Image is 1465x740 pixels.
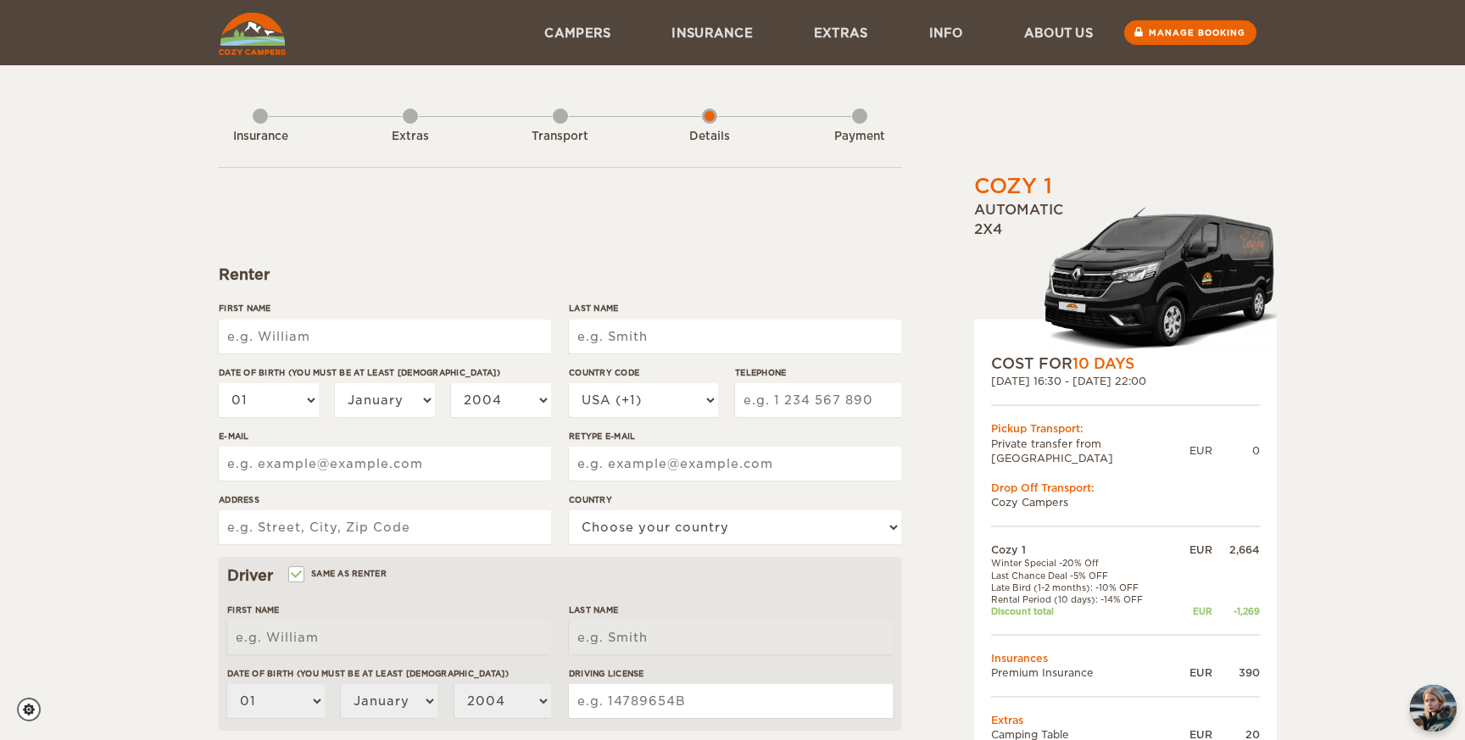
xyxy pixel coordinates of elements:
[991,480,1260,494] div: Drop Off Transport:
[735,366,901,379] label: Telephone
[991,557,1175,569] td: Winter Special -20% Off
[991,353,1260,373] div: COST FOR
[514,129,607,145] div: Transport
[569,320,901,353] input: e.g. Smith
[1212,542,1260,557] div: 2,664
[364,129,457,145] div: Extras
[991,542,1175,557] td: Cozy 1
[569,302,901,314] label: Last Name
[991,605,1175,617] td: Discount total
[17,698,52,721] a: Cookie settings
[227,620,551,654] input: e.g. William
[290,565,387,581] label: Same as renter
[1410,685,1457,732] img: Freyja at Cozy Campers
[1175,665,1212,679] div: EUR
[735,383,901,417] input: e.g. 1 234 567 890
[569,447,901,481] input: e.g. example@example.com
[991,569,1175,581] td: Last Chance Deal -5% OFF
[569,620,893,654] input: e.g. Smith
[1175,605,1212,617] div: EUR
[219,510,551,544] input: e.g. Street, City, Zip Code
[1212,443,1260,458] div: 0
[1212,605,1260,617] div: -1,269
[991,421,1260,436] div: Pickup Transport:
[569,684,893,718] input: e.g. 14789654B
[1042,205,1277,353] img: Stuttur-m-c-logo-2.png
[991,374,1260,388] div: [DATE] 16:30 - [DATE] 22:00
[974,201,1277,353] div: Automatic 2x4
[1189,443,1212,458] div: EUR
[813,129,906,145] div: Payment
[227,667,551,680] label: Date of birth (You must be at least [DEMOGRAPHIC_DATA])
[991,712,1260,726] td: Extras
[991,650,1260,665] td: Insurances
[219,13,286,55] img: Cozy Campers
[219,320,551,353] input: e.g. William
[991,436,1189,465] td: Private transfer from [GEOGRAPHIC_DATA]
[569,366,718,379] label: Country Code
[974,172,1052,201] div: Cozy 1
[1072,354,1134,371] span: 10 Days
[227,604,551,616] label: First Name
[663,129,756,145] div: Details
[219,264,901,285] div: Renter
[219,430,551,442] label: E-mail
[219,366,551,379] label: Date of birth (You must be at least [DEMOGRAPHIC_DATA])
[1175,542,1212,557] div: EUR
[227,565,893,586] div: Driver
[214,129,307,145] div: Insurance
[569,604,893,616] label: Last Name
[991,665,1175,679] td: Premium Insurance
[219,447,551,481] input: e.g. example@example.com
[1410,685,1457,732] button: chat-button
[1124,20,1256,45] a: Manage booking
[290,570,301,581] input: Same as renter
[219,302,551,314] label: First Name
[1212,665,1260,679] div: 390
[991,494,1260,509] td: Cozy Campers
[569,430,901,442] label: Retype E-mail
[569,493,901,506] label: Country
[219,493,551,506] label: Address
[569,667,893,680] label: Driving License
[991,581,1175,593] td: Late Bird (1-2 months): -10% OFF
[991,593,1175,605] td: Rental Period (10 days): -14% OFF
